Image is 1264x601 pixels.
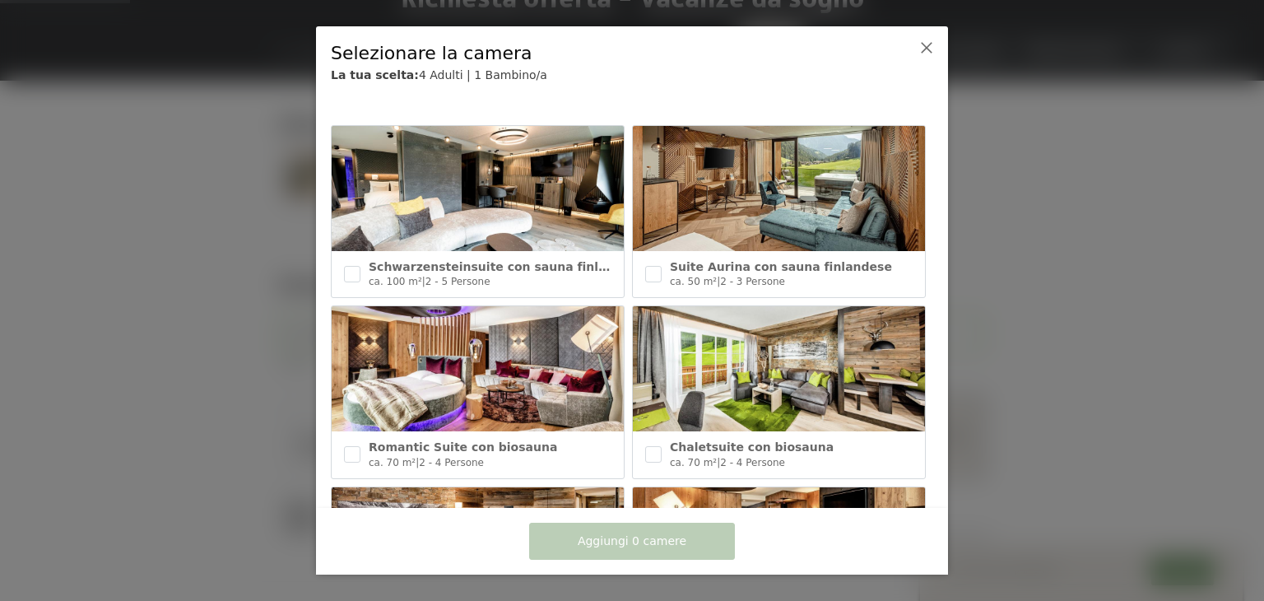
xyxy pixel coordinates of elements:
[720,276,785,287] span: 2 - 3 Persone
[332,306,624,431] img: Romantic Suite con biosauna
[717,276,720,287] span: |
[419,457,484,468] span: 2 - 4 Persone
[332,126,624,251] img: Schwarzensteinsuite con sauna finlandese
[670,260,892,273] span: Suite Aurina con sauna finlandese
[331,68,419,82] b: La tua scelta:
[416,457,419,468] span: |
[425,276,490,287] span: 2 - 5 Persone
[633,126,925,251] img: Suite Aurina con sauna finlandese
[720,457,785,468] span: 2 - 4 Persone
[331,41,882,67] div: Selezionare la camera
[369,440,557,454] span: Romantic Suite con biosauna
[670,457,717,468] span: ca. 70 m²
[369,276,422,287] span: ca. 100 m²
[633,306,925,431] img: Chaletsuite con biosauna
[369,260,645,273] span: Schwarzensteinsuite con sauna finlandese
[717,457,720,468] span: |
[670,440,834,454] span: Chaletsuite con biosauna
[670,276,717,287] span: ca. 50 m²
[369,457,416,468] span: ca. 70 m²
[419,68,547,82] span: 4 Adulti | 1 Bambino/a
[422,276,425,287] span: |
